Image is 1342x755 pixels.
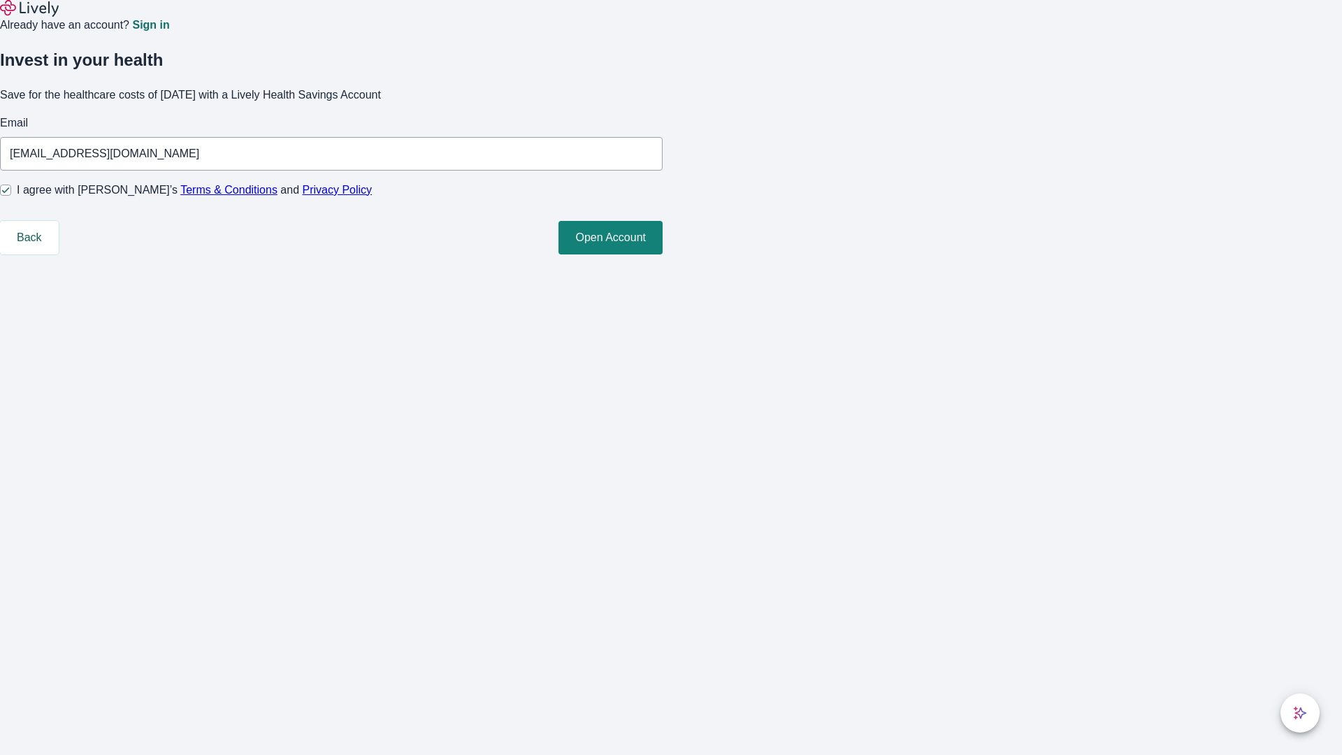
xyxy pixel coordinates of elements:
button: Open Account [558,221,663,254]
button: chat [1280,693,1320,733]
a: Terms & Conditions [180,184,277,196]
span: I agree with [PERSON_NAME]’s and [17,182,372,199]
a: Privacy Policy [303,184,373,196]
a: Sign in [132,20,169,31]
svg: Lively AI Assistant [1293,706,1307,720]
